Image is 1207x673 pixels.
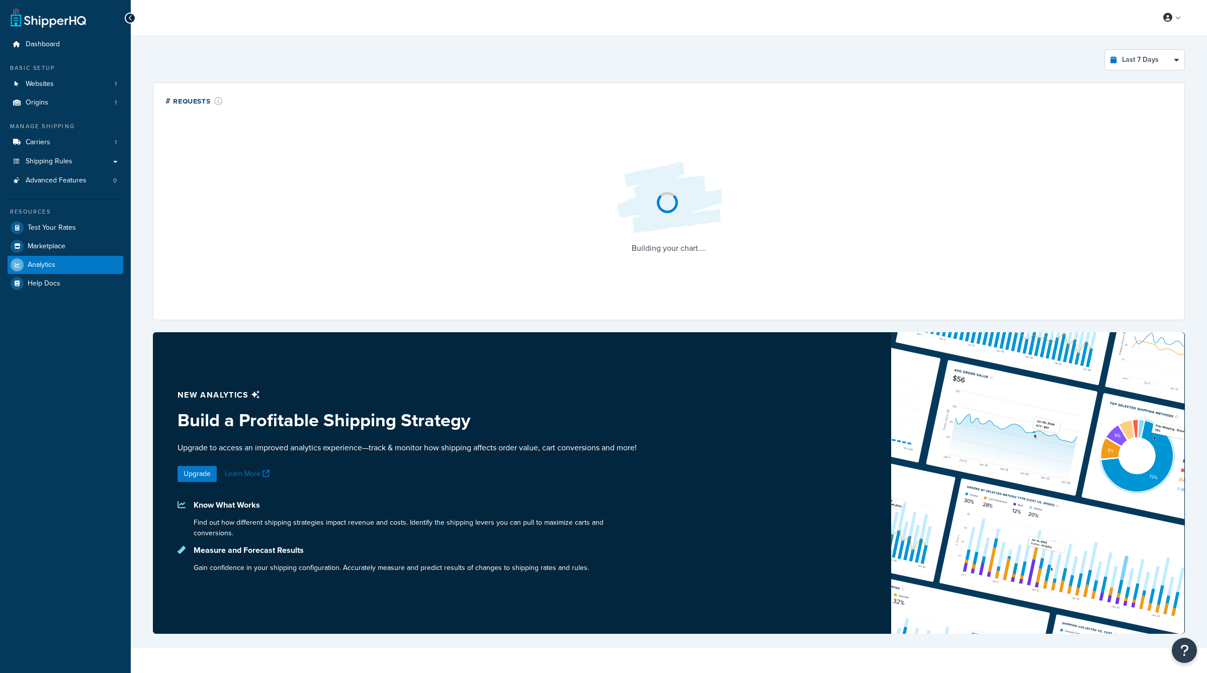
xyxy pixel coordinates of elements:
[8,274,123,293] a: Help Docs
[8,122,123,131] div: Manage Shipping
[8,171,123,190] li: Advanced Features
[115,138,117,147] span: 1
[194,543,589,557] p: Measure and Forecast Results
[8,237,123,255] a: Marketplace
[8,133,123,152] a: Carriers1
[178,410,645,430] h3: Build a Profitable Shipping Strategy
[26,138,50,147] span: Carriers
[26,40,60,49] span: Dashboard
[8,64,123,72] div: Basic Setup
[165,95,223,107] div: # Requests
[26,176,87,185] span: Advanced Features
[194,517,645,538] p: Find out how different shipping strategies impact revenue and costs. Identify the shipping levers...
[178,388,645,402] p: New analytics
[8,208,123,216] div: Resources
[8,219,123,237] a: Test Your Rates
[115,99,117,107] span: 1
[115,80,117,88] span: 1
[28,279,60,288] span: Help Docs
[609,241,729,255] p: Building your chart....
[8,171,123,190] a: Advanced Features0
[194,562,589,573] p: Gain confidence in your shipping configuration. Accurately measure and predict results of changes...
[26,157,72,166] span: Shipping Rules
[194,498,645,512] p: Know What Works
[26,80,54,88] span: Websites
[1172,638,1197,663] button: Open Resource Center
[113,176,117,185] span: 0
[8,35,123,54] a: Dashboard
[178,442,645,454] p: Upgrade to access an improved analytics experience—track & monitor how shipping affects order val...
[8,93,123,112] li: Origins
[178,466,217,482] a: Upgrade
[28,242,65,251] span: Marketplace
[8,93,123,112] a: Origins1
[28,224,76,232] span: Test Your Rates
[8,256,123,274] a: Analytics
[225,468,272,479] a: Learn More
[8,75,123,93] li: Websites
[8,152,123,171] a: Shipping Rules
[28,261,55,269] span: Analytics
[609,154,729,241] img: Loading...
[8,133,123,152] li: Carriers
[26,99,48,107] span: Origins
[8,75,123,93] a: Websites1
